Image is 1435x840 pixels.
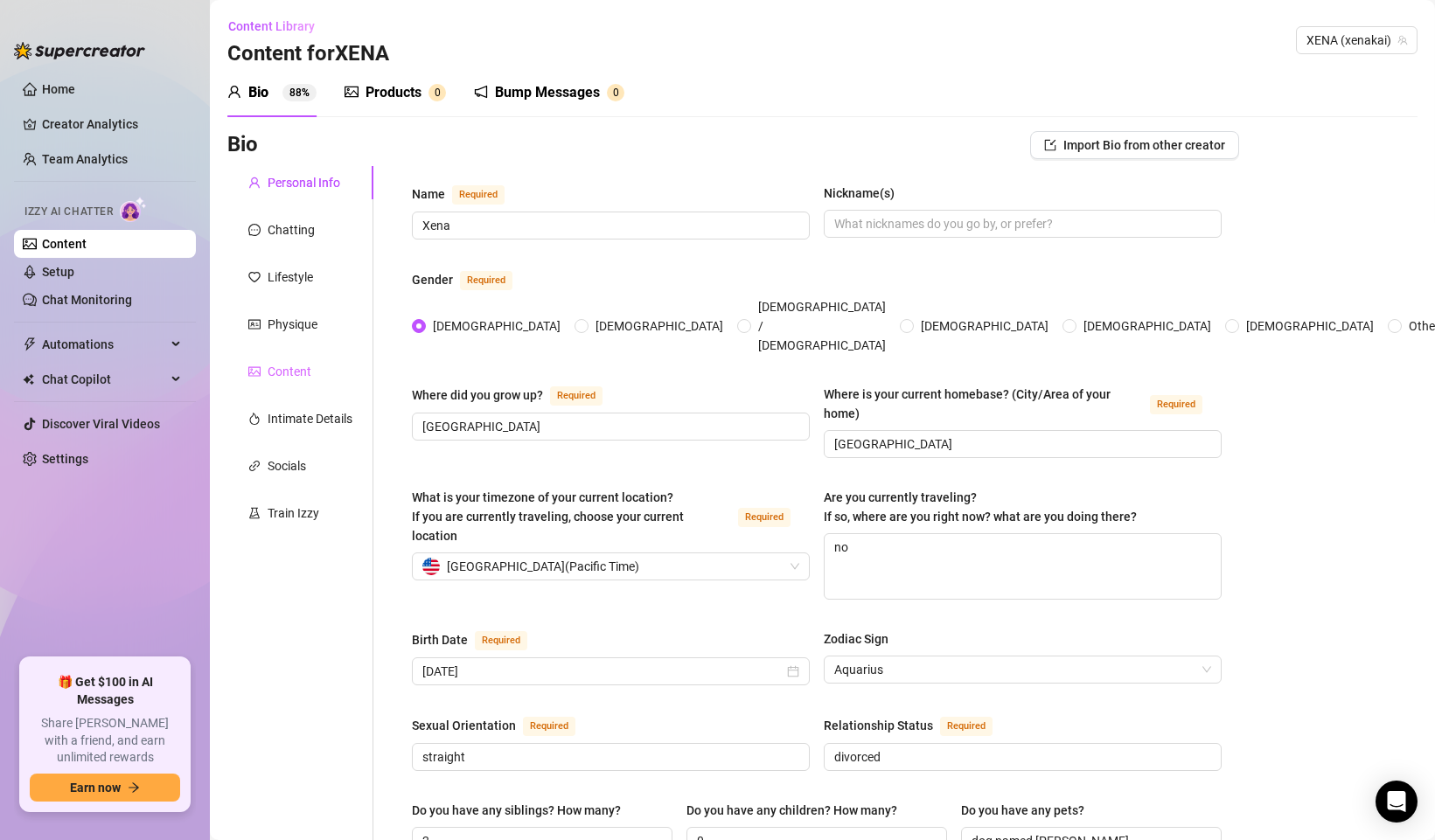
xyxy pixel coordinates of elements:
div: Name [412,184,445,204]
img: logo-BBDzfeDw.svg [14,42,145,59]
a: Content [42,237,87,251]
span: [DEMOGRAPHIC_DATA] [589,316,730,336]
span: heart [248,271,261,283]
span: Aquarius [834,656,1211,683]
div: Where did you grow up? [412,385,543,405]
div: Zodiac Sign [824,629,888,649]
a: Creator Analytics [42,110,182,138]
div: Intimate Details [268,409,352,428]
img: Chat Copilot [23,373,34,385]
label: Where is your current homebase? (City/Area of your home) [824,385,1222,423]
div: Socials [268,456,306,476]
button: Content Library [227,12,329,40]
span: [DEMOGRAPHIC_DATA] [914,316,1055,336]
a: Home [42,82,75,96]
a: Chat Monitoring [42,293,132,307]
div: Do you have any children? How many? [686,801,897,820]
span: Automations [42,330,166,358]
label: Name [412,184,524,205]
div: Sexual Orientation [412,716,516,735]
span: Required [1150,395,1202,414]
span: message [248,224,261,236]
span: user [227,85,241,99]
div: Bump Messages [495,82,600,103]
label: Birth Date [412,629,547,650]
a: Settings [42,452,88,466]
span: Earn now [70,781,121,795]
span: [DEMOGRAPHIC_DATA] [1239,316,1381,336]
span: [DEMOGRAPHIC_DATA] [426,316,568,336]
span: Import Bio from other creator [1063,138,1225,152]
sup: 0 [607,84,624,101]
div: Open Intercom Messenger [1376,781,1418,823]
span: picture [248,365,261,378]
input: Name [422,216,796,235]
label: Zodiac Sign [824,629,901,649]
span: idcard [248,318,261,330]
span: notification [474,85,488,99]
span: Required [460,271,512,290]
span: [GEOGRAPHIC_DATA] ( Pacific Time ) [447,553,639,580]
span: import [1044,139,1056,151]
span: Required [523,717,575,736]
input: Where is your current homebase? (City/Area of your home) [834,434,1208,454]
sup: 0 [428,84,446,101]
label: Sexual Orientation [412,715,595,736]
div: Physique [268,315,317,334]
div: Where is your current homebase? (City/Area of your home) [824,385,1143,423]
sup: 88% [282,84,317,101]
img: AI Chatter [120,197,147,222]
div: Do you have any siblings? How many? [412,801,621,820]
span: Required [738,508,791,527]
img: us [422,558,440,575]
span: picture [345,85,359,99]
span: XENA (xenakai) [1306,27,1407,53]
span: team [1397,35,1408,45]
span: thunderbolt [23,337,37,351]
label: Gender [412,269,532,290]
span: fire [248,413,261,425]
button: Import Bio from other creator [1030,131,1239,159]
span: [DEMOGRAPHIC_DATA] / [DEMOGRAPHIC_DATA] [751,297,893,355]
div: Personal Info [268,173,340,192]
label: Do you have any siblings? How many? [412,801,633,820]
span: arrow-right [128,781,140,794]
input: Birth Date [422,662,784,681]
span: Required [550,386,603,406]
span: user [248,177,261,189]
a: Team Analytics [42,152,128,166]
label: Relationship Status [824,715,1012,736]
span: Chat Copilot [42,365,166,393]
span: Are you currently traveling? If so, where are you right now? what are you doing there? [824,490,1137,524]
div: Content [268,362,311,381]
button: Earn nowarrow-right [30,774,180,802]
span: link [248,460,261,472]
div: Relationship Status [824,716,933,735]
div: Chatting [268,220,315,240]
h3: Bio [227,131,258,159]
span: experiment [248,507,261,519]
span: Izzy AI Chatter [24,204,113,220]
a: Setup [42,265,74,279]
label: Nickname(s) [824,184,907,203]
span: Content Library [228,19,315,33]
a: Discover Viral Videos [42,417,160,431]
div: Do you have any pets? [961,801,1084,820]
span: Required [475,631,527,650]
div: Nickname(s) [824,184,895,203]
span: [DEMOGRAPHIC_DATA] [1076,316,1218,336]
label: Do you have any pets? [961,801,1097,820]
span: Required [452,185,505,205]
input: Nickname(s) [834,214,1208,233]
label: Do you have any children? How many? [686,801,909,820]
div: Products [366,82,421,103]
h3: Content for XENA [227,40,389,68]
span: What is your timezone of your current location? If you are currently traveling, choose your curre... [412,490,684,543]
div: Birth Date [412,630,468,649]
textarea: no [825,534,1221,599]
span: Share [PERSON_NAME] with a friend, and earn unlimited rewards [30,715,180,767]
input: Relationship Status [834,747,1208,767]
input: Sexual Orientation [422,747,796,767]
div: Train Izzy [268,503,319,523]
span: 🎁 Get $100 in AI Messages [30,674,180,708]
